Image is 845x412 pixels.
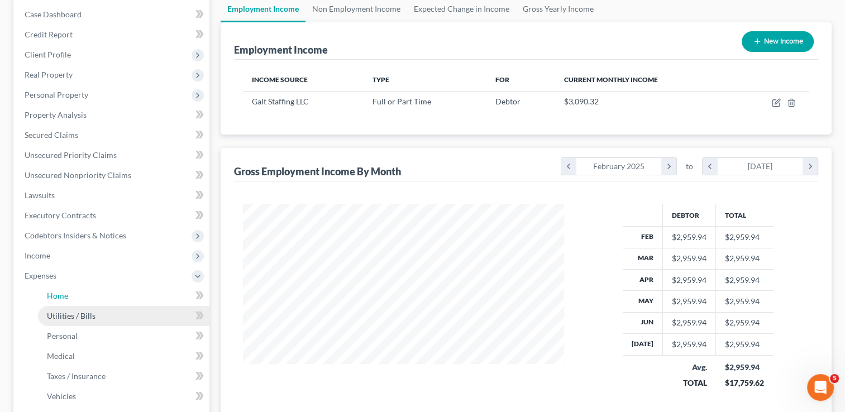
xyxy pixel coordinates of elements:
[47,291,68,300] span: Home
[16,25,209,45] a: Credit Report
[16,145,209,165] a: Unsecured Priority Claims
[623,291,663,312] th: May
[47,391,76,401] span: Vehicles
[38,346,209,366] a: Medical
[716,248,773,269] td: $2,959.94
[38,366,209,386] a: Taxes / Insurance
[703,158,718,175] i: chevron_left
[25,110,87,119] span: Property Analysis
[725,362,764,373] div: $2,959.94
[16,205,209,226] a: Executory Contracts
[716,227,773,248] td: $2,959.94
[25,130,78,140] span: Secured Claims
[672,296,706,307] div: $2,959.94
[623,248,663,269] th: Mar
[564,75,658,84] span: Current Monthly Income
[672,362,707,373] div: Avg.
[25,30,73,39] span: Credit Report
[25,210,96,220] span: Executory Contracts
[716,269,773,290] td: $2,959.94
[373,75,389,84] span: Type
[16,4,209,25] a: Case Dashboard
[25,50,71,59] span: Client Profile
[25,9,82,19] span: Case Dashboard
[38,326,209,346] a: Personal
[623,269,663,290] th: Apr
[234,43,328,56] div: Employment Income
[623,334,663,355] th: [DATE]
[373,97,431,106] span: Full or Part Time
[716,334,773,355] td: $2,959.94
[725,377,764,389] div: $17,759.62
[742,31,814,52] button: New Income
[495,75,509,84] span: For
[672,377,707,389] div: TOTAL
[47,311,96,320] span: Utilities / Bills
[38,386,209,406] a: Vehicles
[16,165,209,185] a: Unsecured Nonpriority Claims
[25,170,131,180] span: Unsecured Nonpriority Claims
[25,231,126,240] span: Codebtors Insiders & Notices
[803,158,818,175] i: chevron_right
[623,227,663,248] th: Feb
[16,105,209,125] a: Property Analysis
[663,204,716,226] th: Debtor
[252,97,309,106] span: Galt Staffing LLC
[16,125,209,145] a: Secured Claims
[234,165,401,178] div: Gross Employment Income By Month
[576,158,662,175] div: February 2025
[495,97,521,106] span: Debtor
[686,161,693,172] span: to
[25,90,88,99] span: Personal Property
[16,185,209,205] a: Lawsuits
[25,190,55,200] span: Lawsuits
[47,351,75,361] span: Medical
[564,97,599,106] span: $3,090.32
[672,339,706,350] div: $2,959.94
[38,306,209,326] a: Utilities / Bills
[718,158,803,175] div: [DATE]
[716,291,773,312] td: $2,959.94
[47,331,78,341] span: Personal
[672,253,706,264] div: $2,959.94
[252,75,308,84] span: Income Source
[672,232,706,243] div: $2,959.94
[25,251,50,260] span: Income
[38,286,209,306] a: Home
[807,374,834,401] iframe: Intercom live chat
[561,158,576,175] i: chevron_left
[661,158,676,175] i: chevron_right
[25,70,73,79] span: Real Property
[25,150,117,160] span: Unsecured Priority Claims
[672,317,706,328] div: $2,959.94
[672,275,706,286] div: $2,959.94
[623,312,663,333] th: Jun
[25,271,56,280] span: Expenses
[47,371,106,381] span: Taxes / Insurance
[716,204,773,226] th: Total
[830,374,839,383] span: 5
[716,312,773,333] td: $2,959.94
